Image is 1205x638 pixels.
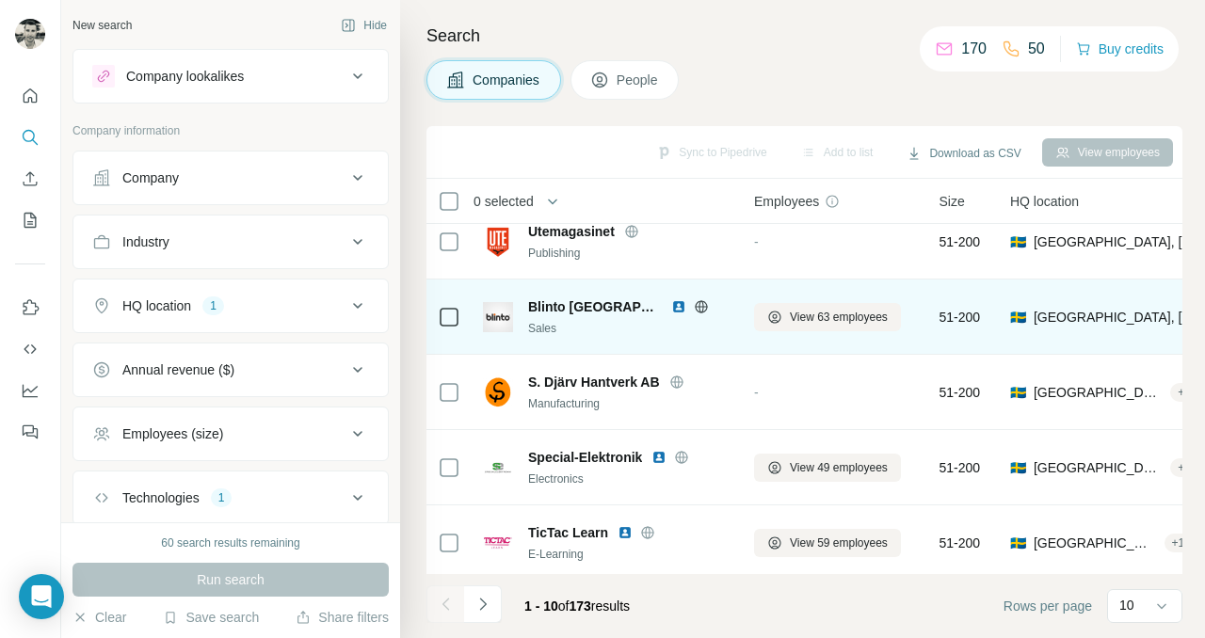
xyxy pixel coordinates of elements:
[528,297,662,316] span: Blinto [GEOGRAPHIC_DATA]
[483,227,513,257] img: Logo of Utemagasinet
[754,385,759,400] span: -
[72,122,389,139] p: Company information
[528,222,615,241] span: Utemagasinet
[528,546,731,563] div: E-Learning
[1076,36,1164,62] button: Buy credits
[1034,534,1157,552] span: [GEOGRAPHIC_DATA], SE - M
[73,155,388,200] button: Company
[126,67,244,86] div: Company lookalikes
[558,598,570,614] span: of
[528,245,731,262] div: Publishing
[72,17,132,34] div: New search
[15,162,45,196] button: Enrich CSV
[1010,383,1026,402] span: 🇸🇪
[790,309,888,326] span: View 63 employees
[19,574,64,619] div: Open Intercom Messenger
[570,598,591,614] span: 173
[161,534,299,551] div: 60 search results remaining
[528,373,660,391] span: S. Djärv Hantverk AB
[464,585,502,623] button: Navigate to next page
[754,303,901,331] button: View 63 employees
[528,448,642,467] span: Special-Elektronik
[1170,459,1198,476] div: + 9
[73,219,388,264] button: Industry
[15,415,45,449] button: Feedback
[328,11,400,40] button: Hide
[73,475,388,520] button: Technologies1
[473,71,541,89] span: Companies
[296,608,389,627] button: Share filters
[524,598,558,614] span: 1 - 10
[483,377,513,407] img: Logo of S. Djärv Hantverk AB
[483,302,513,332] img: Logo of Blinto Sverige
[528,320,731,337] div: Sales
[790,534,888,551] span: View 59 employees
[940,383,981,402] span: 51-200
[528,395,731,412] div: Manufacturing
[790,459,888,476] span: View 49 employees
[15,374,45,407] button: Dashboard
[940,192,965,211] span: Size
[15,79,45,113] button: Quick start
[1034,232,1198,251] span: [GEOGRAPHIC_DATA], [GEOGRAPHIC_DATA]
[1034,308,1198,327] span: [GEOGRAPHIC_DATA], [GEOGRAPHIC_DATA]
[754,454,901,482] button: View 49 employees
[483,453,513,483] img: Logo of Special-Elektronik
[72,608,126,627] button: Clear
[940,232,981,251] span: 51-200
[617,71,660,89] span: People
[483,528,513,558] img: Logo of TicTac Learn
[73,411,388,456] button: Employees (size)
[1010,192,1079,211] span: HQ location
[122,232,169,251] div: Industry
[426,23,1182,49] h4: Search
[474,192,534,211] span: 0 selected
[1004,597,1092,615] span: Rows per page
[73,347,388,392] button: Annual revenue ($)
[528,471,731,487] div: Electronics
[122,360,234,379] div: Annual revenue ($)
[524,598,630,614] span: results
[1010,458,1026,477] span: 🇸🇪
[122,296,191,315] div: HQ location
[73,54,388,99] button: Company lookalikes
[1010,534,1026,552] span: 🇸🇪
[754,234,759,249] span: -
[618,525,633,540] img: LinkedIn logo
[211,489,233,506] div: 1
[202,297,224,314] div: 1
[1010,232,1026,251] span: 🇸🇪
[15,203,45,237] button: My lists
[961,38,987,60] p: 170
[122,168,179,187] div: Company
[940,458,981,477] span: 51-200
[940,308,981,327] span: 51-200
[73,283,388,328] button: HQ location1
[15,19,45,49] img: Avatar
[15,332,45,366] button: Use Surfe API
[1034,383,1163,402] span: [GEOGRAPHIC_DATA], [GEOGRAPHIC_DATA]
[15,120,45,154] button: Search
[1165,534,1198,551] div: + 12
[1170,384,1198,401] div: + 1
[122,488,200,507] div: Technologies
[163,608,259,627] button: Save search
[1010,308,1026,327] span: 🇸🇪
[651,450,667,465] img: LinkedIn logo
[1028,38,1045,60] p: 50
[893,139,1034,167] button: Download as CSV
[122,424,223,443] div: Employees (size)
[754,192,819,211] span: Employees
[15,291,45,325] button: Use Surfe on LinkedIn
[940,534,981,552] span: 51-200
[1034,458,1163,477] span: [GEOGRAPHIC_DATA], Se (South)
[1119,596,1134,614] p: 10
[754,529,901,557] button: View 59 employees
[671,299,686,314] img: LinkedIn logo
[528,523,608,542] span: TicTac Learn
